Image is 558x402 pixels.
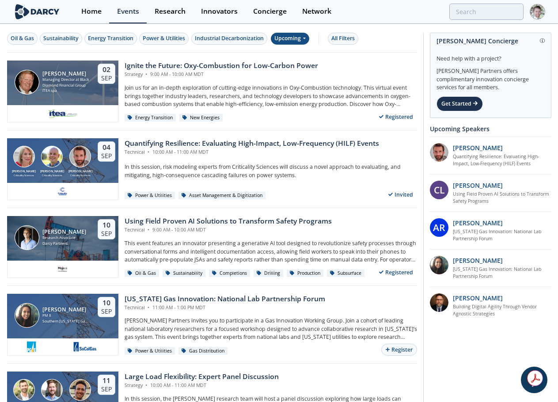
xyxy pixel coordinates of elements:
[42,88,90,94] div: ITEA spa
[66,169,95,174] div: [PERSON_NAME]
[530,4,545,19] img: Profile
[42,307,90,313] div: [PERSON_NAME]
[179,114,223,122] div: New Energies
[144,71,149,77] span: •
[101,143,112,152] div: 04
[101,65,112,74] div: 02
[101,152,112,160] div: Sep
[7,294,417,356] a: Sheryldean Garcia [PERSON_NAME] PM II Southern [US_STATE] Gas Company 10 Sep [US_STATE] Gas Innov...
[13,146,35,167] img: Susan Ginsburg
[101,376,112,385] div: 11
[430,256,448,274] img: P3oGsdP3T1ZY1PVH95Iw
[57,264,68,274] img: c99e3ca0-ae72-4bf9-a710-a645b1189d83
[430,121,551,137] div: Upcoming Speakers
[163,269,206,277] div: Sustainability
[146,227,151,233] span: •
[430,218,448,237] div: AR
[69,146,91,167] img: Ross Dakin
[7,216,417,278] a: Juan Mayol [PERSON_NAME] Research Associate Darcy Partners 10 Sep Using Field Proven AI Solutions...
[178,347,228,355] div: Gas Distribution
[38,169,66,174] div: [PERSON_NAME]
[42,71,90,77] div: [PERSON_NAME]
[38,174,66,177] div: Criticality Sciences
[47,108,78,119] img: e2203200-5b7a-4eed-a60e-128142053302
[125,163,417,179] p: In this session, risk modeling experts from Criticality Sciences will discuss a novel approach to...
[195,34,264,42] div: Industrial Decarbonization
[7,33,38,45] button: Oil & Gas
[143,34,185,42] div: Power & Utilities
[101,299,112,307] div: 10
[7,138,417,200] a: Susan Ginsburg [PERSON_NAME] Criticality Sciences Ben Ruddell [PERSON_NAME] Criticality Sciences ...
[540,38,545,43] img: information.svg
[453,293,503,303] p: [PERSON_NAME]
[155,8,186,15] div: Research
[10,169,38,174] div: [PERSON_NAME]
[42,229,86,235] div: [PERSON_NAME]
[11,34,34,42] div: Oil & Gas
[42,313,90,319] div: PM II
[125,149,379,156] div: Technical 10:00 AM - 11:00 AM MDT
[437,33,545,49] div: [PERSON_NAME] Concierge
[328,33,358,45] button: All Filters
[253,8,287,15] div: Concierge
[437,96,483,111] div: Get Started
[69,379,91,401] img: Nick Guay
[42,241,86,247] div: Darcy Partners
[254,269,284,277] div: Drilling
[125,294,325,304] div: [US_STATE] Gas Innovation: National Lab Partnership Forum
[125,372,279,382] div: Large Load Flexibility: Expert Panel Discussion
[271,33,309,45] div: Upcoming
[125,227,332,234] div: Technical 9:00 AM - 10:00 AM MDT
[384,189,417,200] div: Invited
[42,319,90,324] div: Southern [US_STATE] Gas Company
[125,114,176,122] div: Energy Transition
[13,379,35,401] img: Ryan Hledik
[178,192,266,200] div: Asset Management & Digitization
[84,33,137,45] button: Energy Transition
[125,317,417,341] p: [PERSON_NAME] Partners invites you to participate in a Gas Innovation Working Group. Join a cohor...
[101,74,112,82] div: Sep
[287,269,324,277] div: Production
[430,293,448,312] img: 48404825-f0c3-46ee-9294-8fbfebb3d474
[101,230,112,238] div: Sep
[327,269,365,277] div: Subsurface
[453,153,551,167] a: Quantifying Resilience: Evaluating High-Impact, Low-Frequency (HILF) Events
[453,191,551,205] a: Using Field Proven AI Solutions to Transform Safety Programs
[125,84,417,108] p: Join us for an in-depth exploration of cutting-edge innovations in Oxy-Combustion technology. Thi...
[146,304,151,311] span: •
[125,71,318,78] div: Strategy 9:00 AM - 10:00 AM MDT
[331,34,355,42] div: All Filters
[117,8,139,15] div: Events
[7,61,417,122] a: Patrick Imeson [PERSON_NAME] Managing Director at Black Diamond Financial Group ITEA spa 02 Sep I...
[57,186,68,197] img: f59c13b7-8146-4c0f-b540-69d0cf6e4c34
[430,181,448,199] div: CL
[15,70,39,95] img: Patrick Imeson
[375,111,417,122] div: Registered
[375,267,417,278] div: Registered
[125,269,159,277] div: Oil & Gas
[144,382,149,388] span: •
[146,149,151,155] span: •
[10,174,38,177] div: Criticality Sciences
[66,174,95,177] div: Criticality Sciences
[449,4,524,20] input: Advanced Search
[209,269,251,277] div: Completions
[101,221,112,230] div: 10
[125,347,175,355] div: Power & Utilities
[125,382,279,389] div: Strategy 10:00 AM - 11:00 AM MDT
[125,239,417,264] p: This event features an innovator presenting a generative AI tool designed to revolutionize safety...
[15,303,39,328] img: Sheryldean Garcia
[88,34,133,42] div: Energy Transition
[81,8,102,15] div: Home
[42,77,90,88] div: Managing Director at Black Diamond Financial Group
[40,33,82,45] button: Sustainability
[521,367,549,393] iframe: chat widget
[453,256,503,265] p: [PERSON_NAME]
[13,4,61,19] img: logo-wide.svg
[125,304,325,311] div: Technical 11:00 AM - 1:00 PM MDT
[453,181,503,190] p: [PERSON_NAME]
[201,8,238,15] div: Innovators
[72,341,99,352] img: 1677103519379-image%20%2885%29.png
[125,216,332,227] div: Using Field Proven AI Solutions to Transform Safety Programs
[15,225,39,250] img: Juan Mayol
